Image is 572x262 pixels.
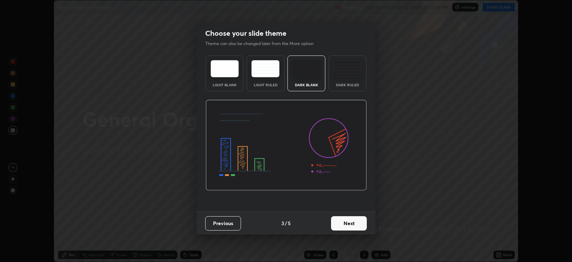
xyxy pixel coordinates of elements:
[211,60,239,77] img: lightTheme.e5ed3b09.svg
[292,83,321,87] div: Dark Blank
[210,83,239,87] div: Light Blank
[205,216,241,231] button: Previous
[251,83,280,87] div: Light Ruled
[205,29,286,38] h2: Choose your slide theme
[288,219,291,227] h4: 5
[205,40,321,47] p: Theme can also be changed later from the More option
[206,100,367,191] img: darkThemeBanner.d06ce4a2.svg
[331,216,367,231] button: Next
[333,83,362,87] div: Dark Ruled
[292,60,321,77] img: darkTheme.f0cc69e5.svg
[333,60,361,77] img: darkRuledTheme.de295e13.svg
[285,219,287,227] h4: /
[251,60,280,77] img: lightRuledTheme.5fabf969.svg
[281,219,284,227] h4: 3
